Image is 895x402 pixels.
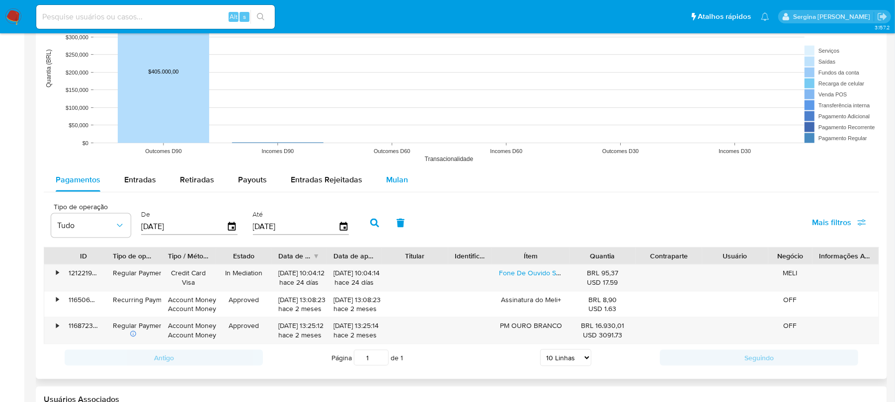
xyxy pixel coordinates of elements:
[243,12,246,21] span: s
[875,23,890,31] span: 3.157.2
[761,12,769,21] a: Notificações
[36,10,275,23] input: Pesquise usuários ou casos...
[250,10,271,24] button: search-icon
[877,11,888,22] a: Sair
[230,12,238,21] span: Alt
[793,12,874,21] p: sergina.neta@mercadolivre.com
[698,11,751,22] span: Atalhos rápidos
